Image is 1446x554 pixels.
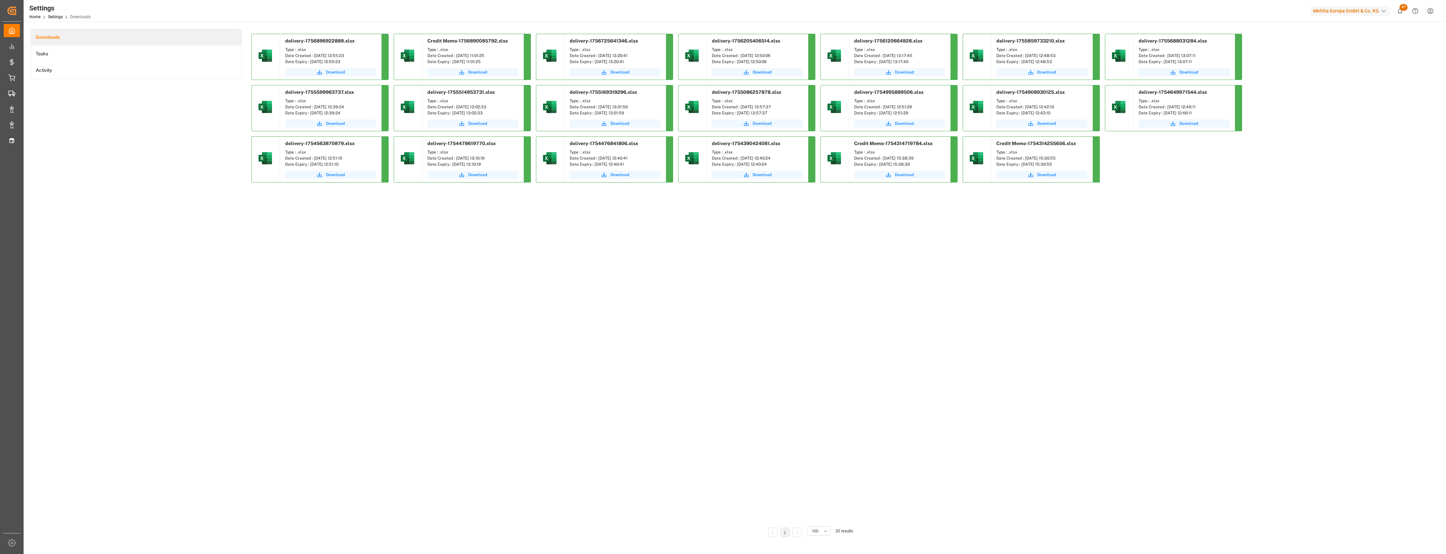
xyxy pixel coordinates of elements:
a: Download [570,119,661,128]
span: Download [1037,120,1056,127]
img: microsoft-excel-2019--v1.png [399,150,416,166]
span: delivery-1756205406514.xlsx [712,38,780,44]
span: delivery-1755169319296.xlsx [570,89,637,95]
span: Download [753,69,772,75]
button: Download [1139,119,1230,128]
div: Date Created : [DATE] 13:10:19 [427,155,518,161]
button: Download [712,119,803,128]
button: Download [996,171,1087,179]
img: microsoft-excel-2019--v1.png [826,99,842,115]
li: 1 [780,528,790,537]
button: Download [854,68,945,76]
button: Download [570,68,661,76]
div: Date Created : [DATE] 12:50:06 [712,53,803,59]
button: Melitta Europa GmbH & Co. KG [1311,4,1392,17]
li: Activity [31,62,241,79]
div: Type : .xlsx [996,149,1087,155]
div: Date Created : [DATE] 13:17:45 [854,53,945,59]
span: 20 results [836,529,853,533]
div: Type : .xlsx [427,47,518,53]
img: microsoft-excel-2019--v1.png [684,150,700,166]
button: Download [427,68,518,76]
div: Type : .xlsx [570,149,661,155]
span: delivery-1755599963737.xlsx [285,89,354,95]
div: Melitta Europa GmbH & Co. KG [1311,6,1390,16]
span: delivery-1754476841806.xlsx [570,141,638,146]
div: Date Created : [DATE] 13:07:11 [1139,53,1230,59]
span: delivery-1754649971544.xlsx [1139,89,1207,95]
button: Download [285,171,376,179]
div: Date Created : [DATE] 15:30:55 [996,155,1087,161]
span: 100 [812,528,818,534]
div: Type : .xlsx [427,98,518,104]
span: Download [753,172,772,178]
img: microsoft-excel-2019--v1.png [399,48,416,64]
img: microsoft-excel-2019--v1.png [542,150,558,166]
div: Date Expiry : [DATE] 12:50:06 [712,59,803,65]
img: microsoft-excel-2019--v1.png [826,48,842,64]
span: Download [895,120,914,127]
li: Next Page [792,528,802,537]
img: microsoft-excel-2019--v1.png [1111,99,1127,115]
span: delivery-1755688031284.xlsx [1139,38,1207,44]
div: Type : .xlsx [570,98,661,104]
div: Type : .xlsx [712,149,803,155]
div: Date Expiry : [DATE] 13:10:19 [427,161,518,167]
span: Download [326,69,345,75]
div: Type : .xlsx [285,98,376,104]
span: delivery-1754390424081.xlsx [712,141,780,146]
span: delivery-1754908930125.xlsx [996,89,1065,95]
div: Date Expiry : [DATE] 13:17:45 [854,59,945,65]
button: Download [285,119,376,128]
button: Download [996,119,1087,128]
span: Download [1037,69,1056,75]
span: delivery-1755514953731.xlsx [427,89,495,95]
div: Type : .xlsx [712,47,803,53]
div: Date Created : [DATE] 11:01:25 [427,53,518,59]
span: Download [468,172,487,178]
div: Type : .xlsx [996,47,1087,53]
span: delivery-1755859733210.xlsx [996,38,1065,44]
img: microsoft-excel-2019--v1.png [542,48,558,64]
span: Download [753,120,772,127]
button: Download [427,119,518,128]
span: delivery-1754563870879.xlsx [285,141,355,146]
li: Tasks [31,46,241,62]
div: Date Expiry : [DATE] 13:02:33 [427,110,518,116]
a: Downloads [31,29,241,46]
div: Type : .xlsx [854,47,945,53]
span: Download [610,120,629,127]
div: Date Expiry : [DATE] 12:40:24 [712,161,803,167]
div: Date Expiry : [DATE] 12:51:29 [854,110,945,116]
a: Download [854,171,945,179]
button: Download [427,171,518,179]
div: Date Expiry : [DATE] 12:42:10 [996,110,1087,116]
img: microsoft-excel-2019--v1.png [968,48,985,64]
img: microsoft-excel-2019--v1.png [399,99,416,115]
div: Date Created : [DATE] 13:02:33 [427,104,518,110]
button: Download [285,68,376,76]
div: Date Expiry : [DATE] 15:30:55 [996,161,1087,167]
button: Download [854,119,945,128]
a: Home [29,15,40,19]
button: Download [712,171,803,179]
button: show 47 new notifications [1392,3,1408,19]
span: Download [895,69,914,75]
span: Credit Memo-1754314719784.xlsx [854,141,933,146]
a: Download [996,68,1087,76]
button: Download [712,68,803,76]
span: Download [326,172,345,178]
a: 1 [784,530,786,535]
div: Type : .xlsx [285,47,376,53]
span: delivery-1755086257878.xlsx [712,89,781,95]
span: delivery-1756120664928.xlsx [854,38,923,44]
